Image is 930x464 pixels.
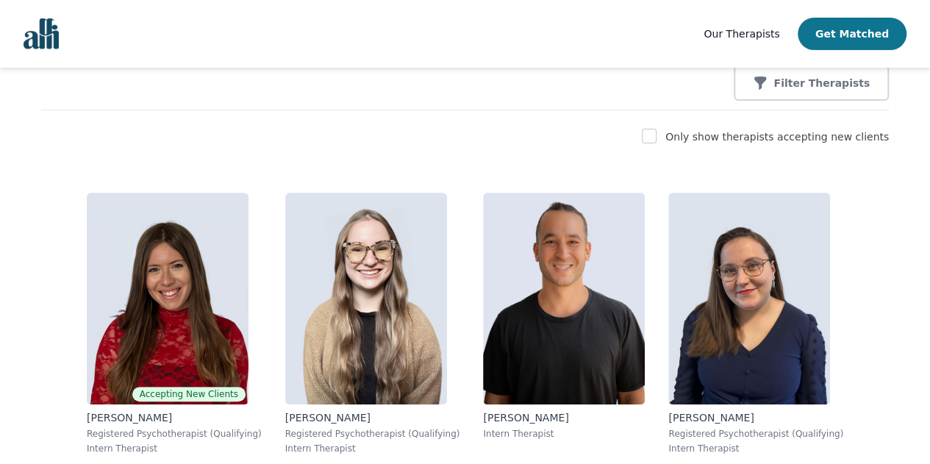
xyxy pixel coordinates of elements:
[665,131,889,143] label: Only show therapists accepting new clients
[483,193,645,404] img: Kavon_Banejad
[668,410,843,425] p: [PERSON_NAME]
[285,410,460,425] p: [PERSON_NAME]
[87,428,262,440] p: Registered Psychotherapist (Qualifying)
[132,387,246,401] span: Accepting New Clients
[483,428,645,440] p: Intern Therapist
[668,428,843,440] p: Registered Psychotherapist (Qualifying)
[87,410,262,425] p: [PERSON_NAME]
[734,65,889,101] button: Filter Therapists
[24,18,59,49] img: alli logo
[668,443,843,454] p: Intern Therapist
[483,410,645,425] p: [PERSON_NAME]
[87,443,262,454] p: Intern Therapist
[798,18,906,50] button: Get Matched
[285,193,447,404] img: Faith_Woodley
[87,193,248,404] img: Alisha_Levine
[285,443,460,454] p: Intern Therapist
[704,28,779,40] span: Our Therapists
[285,428,460,440] p: Registered Psychotherapist (Qualifying)
[773,76,870,90] p: Filter Therapists
[668,193,830,404] img: Vanessa_McCulloch
[704,25,779,43] a: Our Therapists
